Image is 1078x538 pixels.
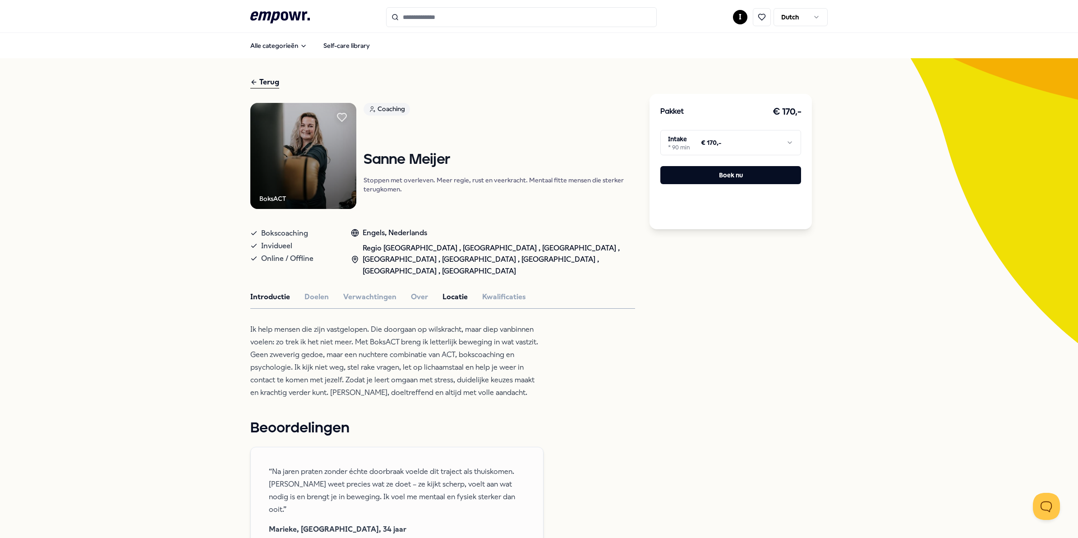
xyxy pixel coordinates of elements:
[364,152,635,168] h1: Sanne Meijer
[261,252,313,265] span: Online / Offline
[411,291,428,303] button: Over
[269,465,525,516] span: “Na jaren praten zonder échte doorbraak voelde dit traject als thuiskomen. [PERSON_NAME] weet pre...
[269,523,525,536] span: Marieke, [GEOGRAPHIC_DATA], 34 jaar
[261,227,308,240] span: Bokscoaching
[1033,493,1060,520] iframe: Help Scout Beacon - Open
[442,291,468,303] button: Locatie
[316,37,377,55] a: Self-care library
[733,10,747,24] button: I
[351,227,635,239] div: Engels, Nederlands
[364,103,410,116] div: Coaching
[343,291,396,303] button: Verwachtingen
[482,291,526,303] button: Kwalificaties
[364,103,635,119] a: Coaching
[660,106,684,118] h3: Pakket
[243,37,377,55] nav: Main
[250,103,356,209] img: Product Image
[250,323,544,399] p: Ik help mensen die zijn vastgelopen. Die doorgaan op wilskracht, maar diep vanbinnen voelen: zo t...
[259,194,286,204] div: BoksACT
[261,240,292,252] span: Invidueel
[250,291,290,303] button: Introductie
[243,37,314,55] button: Alle categorieën
[250,76,279,88] div: Terug
[773,105,802,119] h3: € 170,-
[304,291,329,303] button: Doelen
[660,166,801,184] button: Boek nu
[364,176,635,194] p: Stoppen met overleven. Meer regie, rust en veerkracht. Mentaal fitte mensen die sterker terugkomen.
[386,7,657,27] input: Search for products, categories or subcategories
[351,242,635,277] div: Regio [GEOGRAPHIC_DATA] , [GEOGRAPHIC_DATA] , [GEOGRAPHIC_DATA] , [GEOGRAPHIC_DATA] , [GEOGRAPHIC...
[250,417,635,440] h1: Beoordelingen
